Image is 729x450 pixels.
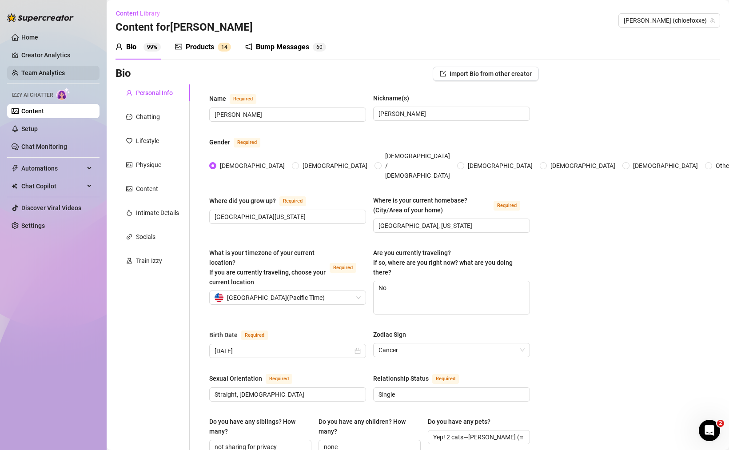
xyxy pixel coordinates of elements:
[464,161,536,171] span: [DEMOGRAPHIC_DATA]
[21,143,67,150] a: Chat Monitoring
[126,210,132,216] span: fire
[266,374,292,384] span: Required
[373,93,409,103] div: Nickname(s)
[378,109,523,119] input: Nickname(s)
[126,90,132,96] span: user
[374,281,530,314] textarea: No
[21,222,45,229] a: Settings
[245,43,252,50] span: notification
[136,136,159,146] div: Lifestyle
[136,184,158,194] div: Content
[221,44,224,50] span: 1
[450,70,532,77] span: Import Bio from other creator
[230,94,256,104] span: Required
[313,43,326,52] sup: 60
[218,43,231,52] sup: 14
[224,44,227,50] span: 4
[382,151,454,180] span: [DEMOGRAPHIC_DATA] / [DEMOGRAPHIC_DATA]
[319,44,323,50] span: 0
[209,330,238,340] div: Birth Date
[12,91,53,100] span: Izzy AI Chatter
[428,417,497,426] label: Do you have any pets?
[209,374,262,383] div: Sexual Orientation
[710,18,715,23] span: team
[319,417,421,436] label: Do you have any children? How many?
[126,162,132,168] span: idcard
[215,390,359,399] input: Sexual Orientation
[116,6,167,20] button: Content Library
[319,417,414,436] div: Do you have any children? How many?
[378,390,523,399] input: Relationship Status
[21,48,92,62] a: Creator Analytics
[227,291,325,304] span: [GEOGRAPHIC_DATA] ( Pacific Time )
[256,42,309,52] div: Bump Messages
[209,417,305,436] div: Do you have any siblings? How many?
[136,256,162,266] div: Train Izzy
[209,137,270,147] label: Gender
[12,165,19,172] span: thunderbolt
[299,161,371,171] span: [DEMOGRAPHIC_DATA]
[433,432,523,442] input: Do you have any pets?
[21,108,44,115] a: Content
[21,161,84,175] span: Automations
[432,374,459,384] span: Required
[373,93,415,103] label: Nickname(s)
[126,234,132,240] span: link
[126,186,132,192] span: picture
[136,88,173,98] div: Personal Info
[209,94,226,104] div: Name
[215,346,353,356] input: Birth Date
[433,67,539,81] button: Import Bio from other creator
[56,88,70,100] img: AI Chatter
[624,14,715,27] span: Chloe (chloefoxxe)
[373,330,406,339] div: Zodiac Sign
[209,196,276,206] div: Where did you grow up?
[209,249,326,286] span: What is your timezone of your current location? If you are currently traveling, choose your curre...
[209,417,311,436] label: Do you have any siblings? How many?
[126,114,132,120] span: message
[12,183,17,189] img: Chat Copilot
[629,161,701,171] span: [DEMOGRAPHIC_DATA]
[373,374,429,383] div: Relationship Status
[547,161,619,171] span: [DEMOGRAPHIC_DATA]
[373,330,412,339] label: Zodiac Sign
[21,69,65,76] a: Team Analytics
[241,331,268,340] span: Required
[215,212,359,222] input: Where did you grow up?
[186,42,214,52] div: Products
[215,110,359,119] input: Name
[699,420,720,441] iframe: Intercom live chat
[316,44,319,50] span: 6
[116,10,160,17] span: Content Library
[494,201,520,211] span: Required
[21,179,84,193] span: Chat Copilot
[215,293,223,302] img: us
[175,43,182,50] span: picture
[279,196,306,206] span: Required
[116,20,253,35] h3: Content for [PERSON_NAME]
[209,93,266,104] label: Name
[330,263,356,273] span: Required
[373,195,530,215] label: Where is your current homebase? (City/Area of your home)
[373,195,490,215] div: Where is your current homebase? (City/Area of your home)
[234,138,260,147] span: Required
[21,204,81,211] a: Discover Viral Videos
[136,112,160,122] div: Chatting
[143,43,161,52] sup: 99%
[378,221,523,231] input: Where is your current homebase? (City/Area of your home)
[216,161,288,171] span: [DEMOGRAPHIC_DATA]
[126,258,132,264] span: experiment
[136,160,161,170] div: Physique
[373,249,513,276] span: Are you currently traveling? If so, where are you right now? what are you doing there?
[717,420,724,427] span: 2
[21,34,38,41] a: Home
[136,232,155,242] div: Socials
[209,137,230,147] div: Gender
[378,343,525,357] span: Cancer
[116,43,123,50] span: user
[373,373,469,384] label: Relationship Status
[116,67,131,81] h3: Bio
[428,417,490,426] div: Do you have any pets?
[209,373,302,384] label: Sexual Orientation
[440,71,446,77] span: import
